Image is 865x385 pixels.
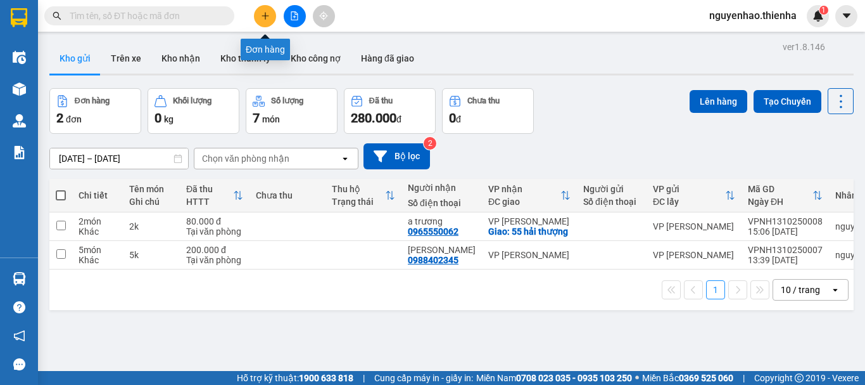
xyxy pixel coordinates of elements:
div: 13:39 [DATE] [748,255,823,265]
button: Bộ lọc [363,143,430,169]
div: ĐC giao [488,197,560,207]
input: Tìm tên, số ĐT hoặc mã đơn [70,9,219,23]
button: Kho gửi [49,43,101,74]
strong: 0708 023 035 - 0935 103 250 [516,373,632,383]
span: 2 [56,110,63,126]
span: | [743,371,745,385]
div: 200.000 đ [186,245,243,255]
div: 0965550062 [408,226,458,237]
div: Chi tiết [79,190,117,200]
span: | [363,371,365,385]
div: 80.000 đ [186,216,243,226]
div: Tại văn phòng [186,226,243,237]
div: VPNH1310250007 [748,245,823,255]
div: Ngày ĐH [748,197,812,207]
span: copyright [795,374,804,382]
button: Tạo Chuyến [754,90,821,113]
div: Mã GD [748,184,812,194]
span: file-add [290,11,299,20]
button: 1 [706,280,725,299]
div: Giao: 55 hải thượng [488,226,571,237]
button: Đơn hàng2đơn [49,88,141,134]
strong: 1900 633 818 [299,373,353,383]
div: 0988402345 [408,255,458,265]
span: 1 [821,6,826,15]
button: aim [313,5,335,27]
span: đơn [66,114,82,124]
svg: open [340,153,350,164]
div: VP [PERSON_NAME] [488,216,571,226]
button: plus [254,5,276,27]
button: Trên xe [101,43,151,74]
button: caret-down [835,5,857,27]
div: VP gửi [653,184,725,194]
div: Trạng thái [332,197,385,207]
button: Đã thu280.000đ [344,88,436,134]
svg: open [830,285,840,295]
th: Toggle SortBy [647,179,742,212]
button: file-add [284,5,306,27]
sup: 2 [424,137,436,150]
span: Hỗ trợ kỹ thuật: [237,371,353,385]
th: Toggle SortBy [742,179,829,212]
span: plus [261,11,270,20]
span: notification [13,330,25,342]
sup: 1 [819,6,828,15]
div: Khác [79,226,117,237]
div: VPNH1310250008 [748,216,823,226]
span: kg [164,114,174,124]
div: Tên món [129,184,174,194]
div: Ghi chú [129,197,174,207]
div: Chưa thu [467,96,500,105]
span: món [262,114,280,124]
span: message [13,358,25,370]
img: warehouse-icon [13,114,26,127]
span: 7 [253,110,260,126]
img: solution-icon [13,146,26,159]
span: 280.000 [351,110,396,126]
div: Đơn hàng [75,96,110,105]
span: Cung cấp máy in - giấy in: [374,371,473,385]
div: Đơn hàng [241,39,290,60]
div: 2 món [79,216,117,226]
div: ĐC lấy [653,197,725,207]
span: question-circle [13,301,25,313]
th: Toggle SortBy [180,179,249,212]
div: Số điện thoại [408,198,476,208]
span: đ [396,114,401,124]
span: search [53,11,61,20]
div: Khác [79,255,117,265]
button: Chưa thu0đ [442,88,534,134]
div: Người nhận [408,183,476,193]
button: Lên hàng [690,90,747,113]
span: aim [319,11,328,20]
span: Miền Bắc [642,371,733,385]
div: Đã thu [186,184,233,194]
div: Số điện thoại [583,197,640,207]
span: caret-down [841,10,852,22]
button: Số lượng7món [246,88,338,134]
div: HTTT [186,197,233,207]
div: VP [PERSON_NAME] [653,221,735,232]
button: Hàng đã giao [351,43,424,74]
div: Thu hộ [332,184,385,194]
th: Toggle SortBy [325,179,401,212]
strong: 0369 525 060 [679,373,733,383]
div: Khối lượng [173,96,212,105]
img: warehouse-icon [13,272,26,285]
div: 10 / trang [781,284,820,296]
span: 0 [449,110,456,126]
img: warehouse-icon [13,82,26,96]
button: Kho công nợ [281,43,351,74]
div: a trương [408,216,476,226]
div: Người gửi [583,184,640,194]
div: ver 1.8.146 [783,40,825,54]
div: Tại văn phòng [186,255,243,265]
img: logo-vxr [11,8,27,27]
div: Chưa thu [256,190,319,200]
span: 0 [155,110,161,126]
div: VP nhận [488,184,560,194]
span: Miền Nam [476,371,632,385]
img: icon-new-feature [812,10,824,22]
div: Đã thu [369,96,393,105]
